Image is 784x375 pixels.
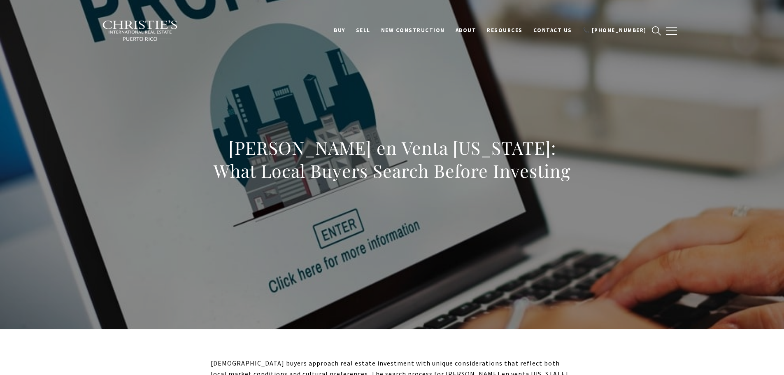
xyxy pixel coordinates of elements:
span: 📞 [PHONE_NUMBER] [583,27,647,34]
img: Christie's International Real Estate black text logo [102,20,179,42]
h1: [PERSON_NAME] en Venta [US_STATE]: What Local Buyers Search Before Investing [211,136,574,182]
a: New Construction [376,23,450,38]
a: 📞 [PHONE_NUMBER] [577,23,652,38]
a: SELL [351,23,376,38]
span: Contact Us [533,27,572,34]
a: About [450,23,482,38]
span: New Construction [381,27,445,34]
a: Resources [482,23,528,38]
a: BUY [328,23,351,38]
